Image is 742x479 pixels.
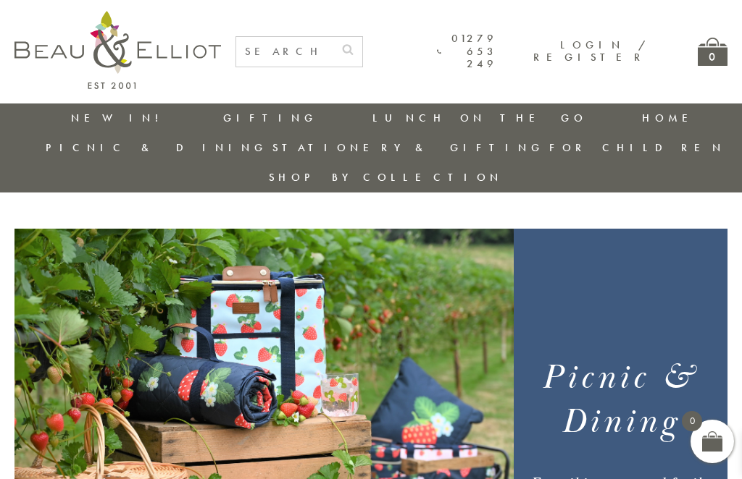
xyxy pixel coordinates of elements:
a: Login / Register [533,38,647,64]
a: Home [642,111,700,125]
a: New in! [71,111,168,125]
a: Shop by collection [269,170,503,185]
input: SEARCH [236,37,333,67]
a: 0 [698,38,728,66]
h1: Picnic & Dining [525,356,717,444]
img: logo [14,11,221,89]
span: 0 [682,411,702,431]
a: Picnic & Dining [46,140,267,155]
a: Stationery & Gifting [272,140,544,155]
a: Lunch On The Go [372,111,587,125]
a: 01279 653 249 [437,33,497,70]
a: Gifting [223,111,317,125]
a: For Children [549,140,725,155]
